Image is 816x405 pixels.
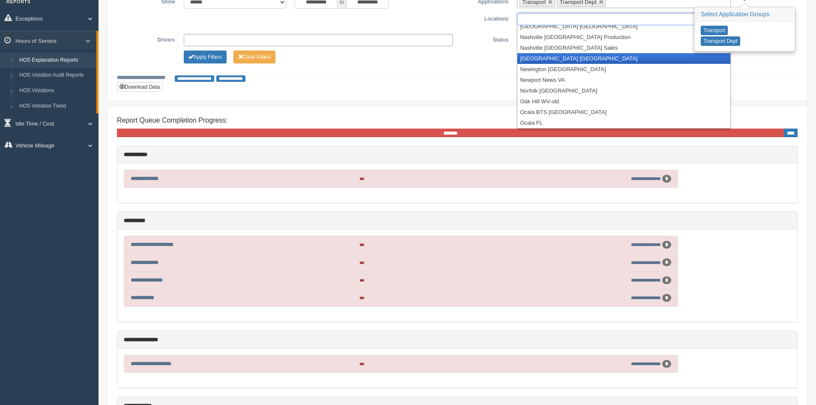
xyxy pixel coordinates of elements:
a: HOS Explanation Reports [15,53,96,68]
h3: Select Application Groups [695,8,795,21]
label: Drivers [124,34,179,44]
button: Change Filter Options [184,51,227,63]
a: HOS Violations [15,83,96,99]
label: Locations [457,13,513,23]
li: Nashville [GEOGRAPHIC_DATA] Sales [517,42,730,53]
a: HOS Violation Audit Reports [15,68,96,83]
a: HOS Violation Trend [15,99,96,114]
label: Status [457,34,513,44]
li: Oak Hill WV-old [517,96,730,107]
li: Norfolk [GEOGRAPHIC_DATA] [517,85,730,96]
li: Ocala BTS [GEOGRAPHIC_DATA] [517,107,730,117]
li: Newington [GEOGRAPHIC_DATA] [517,64,730,75]
button: Change Filter Options [233,51,276,63]
button: Transport [701,26,728,35]
li: [GEOGRAPHIC_DATA] [GEOGRAPHIC_DATA] [517,21,730,32]
button: Transport Dept [701,36,740,46]
li: Ocala FL [517,117,730,128]
li: [GEOGRAPHIC_DATA] [GEOGRAPHIC_DATA] [517,53,730,64]
button: Download Data [117,82,162,92]
h4: Report Queue Completion Progress: [117,117,798,124]
li: Newport News VA [517,75,730,85]
li: Nashville [GEOGRAPHIC_DATA] Production [517,32,730,42]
